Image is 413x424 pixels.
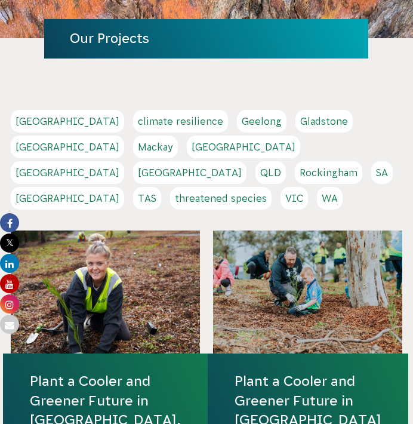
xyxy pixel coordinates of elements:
[133,161,246,184] a: [GEOGRAPHIC_DATA]
[170,187,272,210] a: threatened species
[11,136,124,158] a: [GEOGRAPHIC_DATA]
[133,136,178,158] a: Mackay
[11,161,124,184] a: [GEOGRAPHIC_DATA]
[187,136,300,158] a: [GEOGRAPHIC_DATA]
[11,110,124,133] a: [GEOGRAPHIC_DATA]
[281,187,308,210] a: VIC
[317,187,343,210] a: WA
[11,187,124,210] a: [GEOGRAPHIC_DATA]
[70,31,149,46] a: Our Projects
[295,110,353,133] a: Gladstone
[133,187,161,210] a: TAS
[237,110,286,133] a: Geelong
[133,110,228,133] a: climate resilience
[255,161,286,184] a: QLD
[295,161,362,184] a: Rockingham
[371,161,393,184] a: SA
